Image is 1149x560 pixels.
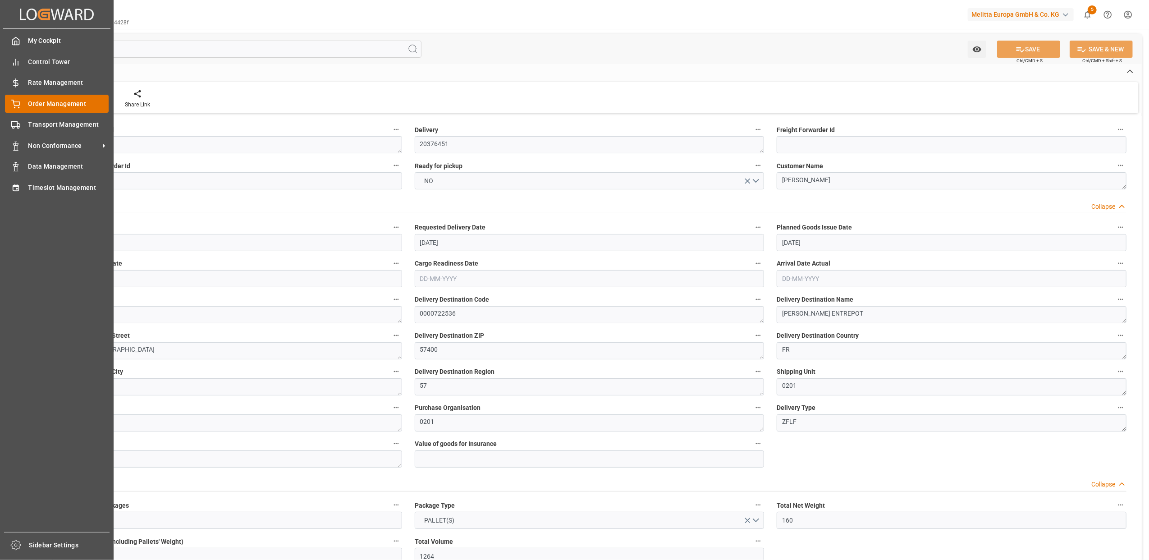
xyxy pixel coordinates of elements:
a: Order Management [5,95,109,112]
span: Customer Name [777,161,823,171]
span: Rate Management [28,78,109,87]
span: Delivery Destination Code [415,295,489,304]
button: Value of goods for Insurance [752,438,764,450]
button: Total Number Of Packages [390,499,402,511]
button: Planned Goods Issue Date [1115,221,1126,233]
span: PALLET(S) [420,516,459,525]
button: Dispatch Location [390,402,402,413]
input: DD-MM-YYYY [415,270,764,287]
span: Delivery Type [777,403,815,413]
button: Purchase Organisation [752,402,764,413]
span: Ready for pickup [415,161,462,171]
button: Delivery Destination Name [1115,294,1126,305]
span: Purchase Organisation [415,403,481,413]
button: Melitta Europa GmbH & Co. KG [968,6,1077,23]
div: Melitta Europa GmbH & Co. KG [968,8,1074,21]
span: Sidebar Settings [29,541,110,550]
button: Actual Goods Issue Date [390,257,402,269]
button: Freight Forwarder Id [1115,124,1126,135]
div: Collapse [1091,480,1115,489]
span: Arrival Date Actual [777,259,830,268]
button: Delivery Destination City [390,366,402,377]
textarea: 57400 [415,342,764,359]
button: Delivery Destination Street [390,330,402,341]
span: Planned Goods Issue Date [777,223,852,232]
span: 5 [1088,5,1097,14]
input: DD-MM-YYYY [777,234,1126,251]
textarea: 0201 [415,414,764,431]
input: DD-MM-YYYY [52,270,402,287]
button: Delivery Destination Code [752,294,764,305]
button: Delivery [752,124,764,135]
button: SAVE [997,41,1060,58]
button: Total Net Weight [1115,499,1126,511]
textarea: SARREBOURG [52,378,402,395]
input: DD-MM-YYYY [52,234,402,251]
span: My Cockpit [28,36,109,46]
textarea: [PERSON_NAME] ENTREPOT [777,306,1126,323]
textarea: FR_03K [52,450,402,468]
span: Ctrl/CMD + S [1016,57,1043,64]
textarea: 20376451 [415,136,764,153]
textarea: 0201 [777,378,1126,395]
a: Control Tower [5,53,109,70]
span: Delivery Destination Name [777,295,853,304]
button: open menu [968,41,986,58]
span: Total Gross Weight (Including Pallets' Weight) [52,537,183,546]
span: NO [420,176,438,186]
button: Route [390,438,402,450]
a: My Cockpit [5,32,109,50]
span: Requested Delivery Date [415,223,485,232]
textarea: c981cdb624f3 [52,136,402,153]
button: Delivery Destination ZIP [752,330,764,341]
button: open menu [415,172,764,189]
span: Timeslot Management [28,183,109,193]
button: Delivery Type [1115,402,1126,413]
input: DD-MM-YYYY [777,270,1126,287]
button: Actual Freight Forwarder Id [390,160,402,171]
button: Total Volume [752,535,764,547]
span: Ctrl/CMD + Shift + S [1082,57,1122,64]
a: Transport Management [5,116,109,133]
textarea: 1 TERRASSE,[GEOGRAPHIC_DATA] [52,342,402,359]
span: Total Volume [415,537,453,546]
span: Control Tower [28,57,109,67]
span: Delivery Destination Country [777,331,859,340]
span: Cargo Readiness Date [415,259,478,268]
button: open menu [415,512,764,529]
span: Value of goods for Insurance [415,439,497,449]
span: Transport Management [28,120,109,129]
button: Requested Delivery Date [752,221,764,233]
button: Delivery Destination Country [1115,330,1126,341]
span: Total Net Weight [777,501,825,510]
button: Delivery Destination Region [752,366,764,377]
span: Non Conformance [28,141,100,151]
span: Freight Forwarder Id [777,125,835,135]
button: Ready for pickup [752,160,764,171]
textarea: 0000709664 [52,306,402,323]
span: Delivery [415,125,438,135]
button: Total Gross Weight (Including Pallets' Weight) [390,535,402,547]
button: Customer Code [390,294,402,305]
button: Order Created Date [390,221,402,233]
a: Timeslot Management [5,179,109,196]
span: Data Management [28,162,109,171]
button: Cargo Readiness Date [752,257,764,269]
input: DD-MM-YYYY [415,234,764,251]
span: Shipping Unit [777,367,815,376]
div: Share Link [125,101,150,109]
button: Help Center [1098,5,1118,25]
a: Rate Management [5,74,109,92]
textarea: FR [777,342,1126,359]
button: Arrival Date Actual [1115,257,1126,269]
span: Delivery Destination Region [415,367,494,376]
span: Order Management [28,99,109,109]
button: Package Type [752,499,764,511]
input: Search Fields [41,41,421,58]
a: Data Management [5,158,109,175]
textarea: ZFLF [777,414,1126,431]
span: Delivery Destination ZIP [415,331,484,340]
textarea: 0000722536 [415,306,764,323]
span: Package Type [415,501,455,510]
div: Collapse [1091,202,1115,211]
